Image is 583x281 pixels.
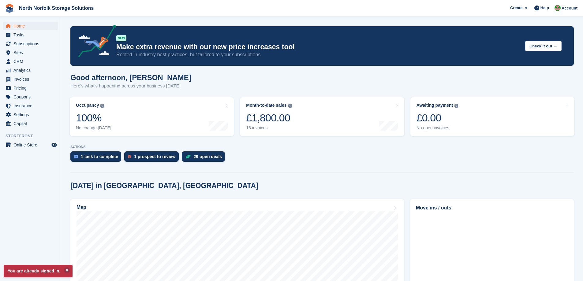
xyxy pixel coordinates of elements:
[13,48,50,57] span: Sites
[288,104,292,108] img: icon-info-grey-7440780725fd019a000dd9b08b2336e03edf1995a4989e88bcd33f0948082b44.svg
[70,151,124,165] a: 1 task to complete
[185,154,191,159] img: deal-1b604bf984904fb50ccaf53a9ad4b4a5d6e5aea283cecdc64d6e3604feb123c2.svg
[3,57,58,66] a: menu
[13,102,50,110] span: Insurance
[555,5,561,11] img: Katherine Phelps
[70,83,191,90] p: Here's what's happening across your business [DATE]
[50,141,58,149] a: Preview store
[3,31,58,39] a: menu
[76,112,111,124] div: 100%
[76,125,111,131] div: No change [DATE]
[76,103,99,108] div: Occupancy
[417,103,453,108] div: Awaiting payment
[13,93,50,101] span: Coupons
[73,25,116,60] img: price-adjustments-announcement-icon-8257ccfd72463d97f412b2fc003d46551f7dbcb40ab6d574587a9cd5c0d94...
[5,4,14,13] img: stora-icon-8386f47178a22dfd0bd8f6a31ec36ba5ce8667c1dd55bd0f319d3a0aa187defe.svg
[81,154,118,159] div: 1 task to complete
[562,5,577,11] span: Account
[240,97,404,136] a: Month-to-date sales £1,800.00 16 invoices
[510,5,522,11] span: Create
[13,22,50,30] span: Home
[4,265,73,277] p: You are already signed in.
[3,39,58,48] a: menu
[100,104,104,108] img: icon-info-grey-7440780725fd019a000dd9b08b2336e03edf1995a4989e88bcd33f0948082b44.svg
[194,154,222,159] div: 29 open deals
[13,57,50,66] span: CRM
[13,119,50,128] span: Capital
[417,125,458,131] div: No open invoices
[3,75,58,83] a: menu
[454,104,458,108] img: icon-info-grey-7440780725fd019a000dd9b08b2336e03edf1995a4989e88bcd33f0948082b44.svg
[13,31,50,39] span: Tasks
[77,205,86,210] h2: Map
[3,141,58,149] a: menu
[417,112,458,124] div: £0.00
[3,48,58,57] a: menu
[246,112,292,124] div: £1,800.00
[525,41,562,51] button: Check it out →
[3,84,58,92] a: menu
[3,66,58,75] a: menu
[74,155,78,158] img: task-75834270c22a3079a89374b754ae025e5fb1db73e45f91037f5363f120a921f8.svg
[13,110,50,119] span: Settings
[416,204,568,212] h2: Move ins / outs
[13,141,50,149] span: Online Store
[540,5,549,11] span: Help
[410,97,574,136] a: Awaiting payment £0.00 No open invoices
[3,119,58,128] a: menu
[70,73,191,82] h1: Good afternoon, [PERSON_NAME]
[124,151,181,165] a: 1 prospect to review
[128,155,131,158] img: prospect-51fa495bee0391a8d652442698ab0144808aea92771e9ea1ae160a38d050c398.svg
[3,102,58,110] a: menu
[70,145,574,149] p: ACTIONS
[70,97,234,136] a: Occupancy 100% No change [DATE]
[116,43,520,51] p: Make extra revenue with our new price increases tool
[116,35,126,41] div: NEW
[3,22,58,30] a: menu
[13,66,50,75] span: Analytics
[3,110,58,119] a: menu
[134,154,175,159] div: 1 prospect to review
[13,84,50,92] span: Pricing
[3,93,58,101] a: menu
[13,39,50,48] span: Subscriptions
[70,182,258,190] h2: [DATE] in [GEOGRAPHIC_DATA], [GEOGRAPHIC_DATA]
[13,75,50,83] span: Invoices
[246,103,286,108] div: Month-to-date sales
[17,3,96,13] a: North Norfolk Storage Solutions
[6,133,61,139] span: Storefront
[116,51,520,58] p: Rooted in industry best practices, but tailored to your subscriptions.
[246,125,292,131] div: 16 invoices
[182,151,228,165] a: 29 open deals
